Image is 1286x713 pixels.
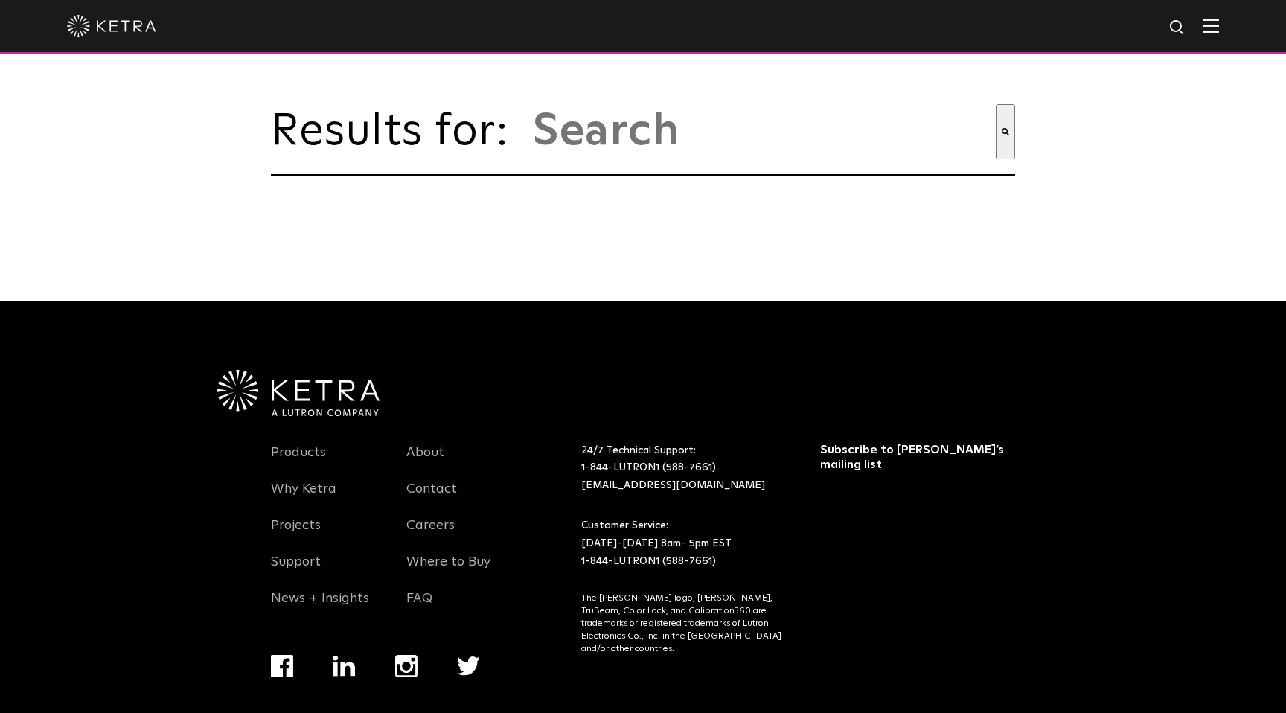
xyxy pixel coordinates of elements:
[581,462,716,473] a: 1-844-LUTRON1 (588-7661)
[217,370,380,416] img: Ketra-aLutronCo_White_RGB
[406,590,432,624] a: FAQ
[581,556,716,566] a: 1-844-LUTRON1 (588-7661)
[67,15,156,37] img: ketra-logo-2019-white
[406,442,519,624] div: Navigation Menu
[1168,19,1187,37] img: search icon
[820,442,1011,473] h3: Subscribe to [PERSON_NAME]’s mailing list
[581,442,783,495] p: 24/7 Technical Support:
[581,592,783,655] p: The [PERSON_NAME] logo, [PERSON_NAME], TruBeam, Color Lock, and Calibration360 are trademarks or ...
[271,109,524,154] span: Results for:
[406,444,444,479] a: About
[271,442,384,624] div: Navigation Menu
[581,480,765,490] a: [EMAIL_ADDRESS][DOMAIN_NAME]
[457,656,480,676] img: twitter
[271,517,321,551] a: Projects
[406,517,455,551] a: Careers
[581,517,783,570] p: Customer Service: [DATE]-[DATE] 8am- 5pm EST
[531,104,996,159] input: This is a search field with an auto-suggest feature attached.
[271,554,321,588] a: Support
[996,104,1015,159] button: Search
[1203,19,1219,33] img: Hamburger%20Nav.svg
[406,481,457,515] a: Contact
[333,656,356,677] img: linkedin
[271,481,336,515] a: Why Ketra
[395,655,418,677] img: instagram
[271,444,326,479] a: Products
[271,590,369,624] a: News + Insights
[271,655,293,677] img: facebook
[406,554,490,588] a: Where to Buy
